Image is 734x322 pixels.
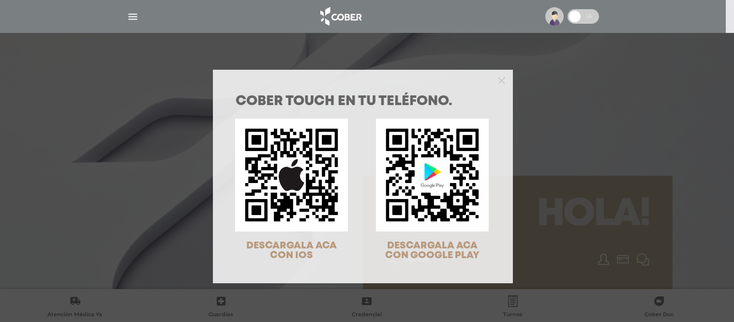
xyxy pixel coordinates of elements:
button: Close [498,76,505,84]
span: DESCARGALA ACA CON GOOGLE PLAY [385,241,479,260]
span: DESCARGALA ACA CON IOS [246,241,337,260]
img: qr-code [376,119,489,231]
img: qr-code [235,119,348,231]
h1: COBER TOUCH en tu teléfono. [236,95,490,108]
